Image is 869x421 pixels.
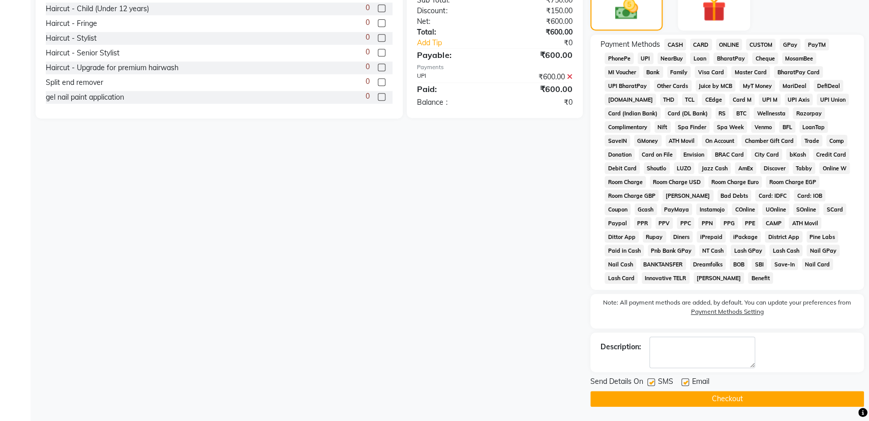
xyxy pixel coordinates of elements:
span: BharatPay [713,52,748,64]
span: BRAC Card [711,148,747,160]
span: AmEx [735,162,756,174]
span: Payment Methods [601,39,660,50]
span: City Card [751,148,782,160]
span: Rupay [643,231,666,243]
span: Instamojo [696,203,728,215]
div: Payments [417,63,573,72]
span: Discover [760,162,789,174]
span: LUZO [674,162,695,174]
span: UPI M [759,94,781,105]
span: Room Charge EGP [766,176,819,188]
span: NearBuy [657,52,686,64]
span: LoanTap [799,121,828,133]
div: Net: [409,16,495,27]
div: ₹600.00 [495,83,580,95]
span: Card (DL Bank) [665,107,711,119]
span: Innovative TELR [642,272,690,284]
div: Description: [601,342,641,352]
span: 0 [366,32,370,43]
span: CARD [690,39,712,50]
div: Haircut - Senior Stylist [46,48,119,58]
span: PPE [742,217,759,229]
span: 0 [366,91,370,102]
span: Save-In [771,258,798,270]
span: [PERSON_NAME] [694,272,744,284]
span: UOnline [762,203,789,215]
span: PhonePe [605,52,634,64]
span: PPR [634,217,651,229]
span: Pine Labs [806,231,838,243]
span: Chamber Gift Card [741,135,797,146]
div: Haircut - Child (Under 12 years) [46,4,149,14]
span: Spa Week [713,121,747,133]
span: PPN [698,217,716,229]
div: gel nail paint application [46,92,124,103]
span: Online W [819,162,850,174]
span: Cheque [752,52,778,64]
span: SMS [658,376,673,389]
span: CAMP [762,217,785,229]
div: ₹0 [509,38,580,48]
span: Card: IOB [794,190,825,201]
span: UPI Union [817,94,849,105]
span: Gcash [635,203,657,215]
span: bKash [786,148,809,160]
span: CUSTOM [746,39,775,50]
span: BFL [779,121,795,133]
span: Room Charge [605,176,646,188]
span: GPay [780,39,800,50]
div: ₹600.00 [495,49,580,61]
div: Haircut - Fringe [46,18,97,29]
label: Payment Methods Setting [691,307,763,316]
div: ₹600.00 [495,16,580,27]
span: Card: IDFC [755,190,790,201]
span: SBI [752,258,767,270]
span: ONLINE [716,39,742,50]
span: Bad Debts [717,190,752,201]
a: Add Tip [409,38,509,48]
span: Shoutlo [644,162,670,174]
span: MI Voucher [605,66,639,78]
span: Card M [729,94,755,105]
div: Balance : [409,97,495,108]
span: GMoney [634,135,662,146]
span: Lash Card [605,272,638,284]
span: Other Cards [654,80,692,92]
span: BTC [733,107,750,119]
div: UPI [409,72,495,82]
span: iPackage [730,231,761,243]
span: Family [667,66,691,78]
span: PPC [677,217,694,229]
span: RS [715,107,729,119]
span: Coupon [605,203,631,215]
span: Dreamfolks [690,258,726,270]
span: UPI [638,52,653,64]
span: Venmo [751,121,775,133]
span: Spa Finder [675,121,710,133]
span: Donation [605,148,635,160]
span: BharatPay Card [774,66,823,78]
span: 0 [366,62,370,72]
span: Card (Indian Bank) [605,107,661,119]
span: Credit Card [813,148,850,160]
span: Jazz Cash [698,162,731,174]
span: 0 [366,3,370,13]
span: Bank [643,66,663,78]
span: Room Charge Euro [708,176,762,188]
div: Split end remover [46,77,103,88]
span: Nift [654,121,671,133]
span: [DOMAIN_NAME] [605,94,656,105]
span: Benefit [748,272,773,284]
span: [PERSON_NAME] [663,190,713,201]
span: Master Card [731,66,770,78]
div: ₹600.00 [495,27,580,38]
span: Complimentary [605,121,650,133]
div: Paid: [409,83,495,95]
div: Haircut - Upgrade for premium hairwash [46,63,178,73]
span: Nail Cash [605,258,636,270]
span: Loan [690,52,709,64]
span: Card on File [639,148,676,160]
span: MyT Money [739,80,775,92]
span: Paypal [605,217,630,229]
span: SaveIN [605,135,630,146]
